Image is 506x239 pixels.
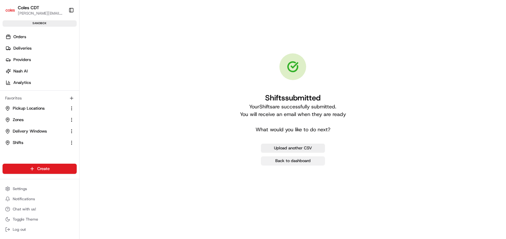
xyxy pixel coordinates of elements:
[13,217,38,222] span: Toggle Theme
[240,93,346,103] h1: Shifts submitted
[13,117,24,123] span: Zones
[261,144,325,153] button: Upload another CSV
[45,107,77,113] a: Powered byPylon
[6,93,11,98] div: 📗
[54,93,59,98] div: 💻
[3,20,77,27] div: sandbox
[18,11,63,16] button: [PERSON_NAME][EMAIL_ADDRESS][PERSON_NAME][PERSON_NAME][DOMAIN_NAME]
[5,106,67,111] a: Pickup Locations
[3,32,79,42] a: Orders
[6,61,18,72] img: 1736555255976-a54dd68f-1ca7-489b-9aae-adbdc363a1c4
[5,128,67,134] a: Delivery Windows
[13,196,35,201] span: Notifications
[240,103,346,133] p: Your Shifts are successfully submitted. You will receive an email when they are ready What would ...
[3,93,77,103] div: Favorites
[3,225,77,234] button: Log out
[4,90,51,101] a: 📗Knowledge Base
[5,140,67,146] a: Shifts
[37,166,50,172] span: Create
[13,227,26,232] span: Log out
[3,195,77,203] button: Notifications
[5,5,15,15] img: Coles CDT
[6,25,116,36] p: Welcome 👋
[3,126,77,136] button: Delivery Windows
[3,215,77,224] button: Toggle Theme
[3,205,77,214] button: Chat with us!
[3,55,79,65] a: Providers
[13,140,23,146] span: Shifts
[108,63,116,70] button: Start new chat
[3,138,77,148] button: Shifts
[3,43,79,53] a: Deliveries
[18,4,39,11] button: Coles CDT
[13,57,31,63] span: Providers
[60,92,102,99] span: API Documentation
[63,108,77,113] span: Pylon
[13,34,26,40] span: Orders
[3,66,79,76] a: Nash AI
[3,3,66,18] button: Coles CDTColes CDT[PERSON_NAME][EMAIL_ADDRESS][PERSON_NAME][PERSON_NAME][DOMAIN_NAME]
[6,6,19,19] img: Nash
[22,67,81,72] div: We're available if you need us!
[13,128,47,134] span: Delivery Windows
[3,78,79,88] a: Analytics
[13,68,28,74] span: Nash AI
[3,115,77,125] button: Zones
[13,92,49,99] span: Knowledge Base
[3,103,77,113] button: Pickup Locations
[13,186,27,191] span: Settings
[13,106,45,111] span: Pickup Locations
[261,156,325,165] a: Back to dashboard
[17,41,105,48] input: Clear
[13,80,31,85] span: Analytics
[22,61,104,67] div: Start new chat
[51,90,105,101] a: 💻API Documentation
[3,184,77,193] button: Settings
[13,207,36,212] span: Chat with us!
[13,45,32,51] span: Deliveries
[5,117,67,123] a: Zones
[3,164,77,174] button: Create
